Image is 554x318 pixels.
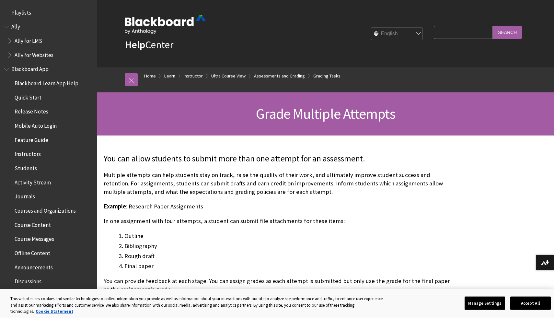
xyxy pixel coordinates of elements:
[510,296,551,310] button: Accept All
[104,277,452,294] p: You can provide feedback at each stage. You can assign grades as each attempt is submitted but on...
[11,21,20,30] span: Ally
[104,153,452,165] p: You can allow students to submit more than one attempt for an assessment.
[254,72,305,80] a: Assessments and Grading
[124,252,452,261] li: Rough draft
[15,163,37,171] span: Students
[104,202,452,211] p: : Research Paper Assignments
[15,205,76,214] span: Courses and Organizations
[371,28,423,41] select: Site Language Selector
[10,296,388,315] div: This website uses cookies and similar technologies to collect information you provide as well as ...
[15,262,53,271] span: Announcements
[15,177,51,186] span: Activity Stream
[493,26,522,39] input: Search
[164,72,175,80] a: Learn
[15,78,78,87] span: Blackboard Learn App Help
[125,38,173,51] a: HelpCenter
[11,7,31,16] span: Playlists
[465,296,505,310] button: Manage Settings
[104,171,452,196] p: Multiple attempts can help students stay on track, raise the quality of their work, and ultimatel...
[184,72,203,80] a: Instructor
[124,241,452,251] li: Bibliography
[15,234,54,242] span: Course Messages
[4,7,93,18] nav: Book outline for Playlists
[4,21,93,61] nav: Book outline for Anthology Ally Help
[15,276,41,285] span: Discussions
[15,149,41,158] span: Instructors
[124,231,452,241] li: Outline
[11,64,49,73] span: Blackboard App
[15,106,48,115] span: Release Notes
[36,309,73,314] a: More information about your privacy, opens in a new tab
[125,38,145,51] strong: Help
[15,50,53,58] span: Ally for Websites
[211,72,246,80] a: Ultra Course View
[256,105,395,123] span: Grade Multiple Attempts
[125,15,206,34] img: Blackboard by Anthology
[124,262,452,271] li: Final paper
[15,92,41,101] span: Quick Start
[104,203,126,210] span: Example
[15,135,48,143] span: Feature Guide
[15,248,50,256] span: Offline Content
[144,72,156,80] a: Home
[15,191,35,200] span: Journals
[104,217,452,225] p: In one assignment with four attempts, a student can submit file attachments for these items:
[15,35,42,44] span: Ally for LMS
[313,72,340,80] a: Grading Tasks
[15,219,51,228] span: Course Content
[15,120,57,129] span: Mobile Auto Login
